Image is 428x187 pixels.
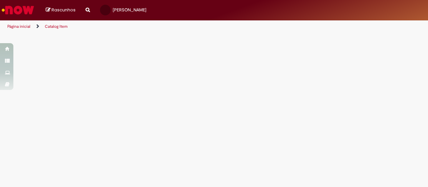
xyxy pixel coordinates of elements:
span: [PERSON_NAME] [113,7,146,13]
span: Rascunhos [51,7,76,13]
img: ServiceNow [1,3,35,17]
a: Catalog Item [45,24,68,29]
a: Página inicial [7,24,30,29]
ul: Trilhas de página [5,20,280,33]
a: Rascunhos [46,7,76,13]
